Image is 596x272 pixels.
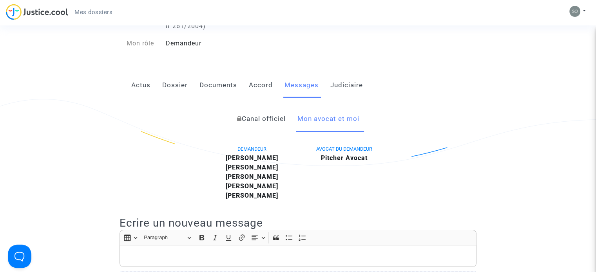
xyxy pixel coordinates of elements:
[226,173,278,180] b: [PERSON_NAME]
[321,154,368,162] b: Pitcher Avocat
[249,72,273,98] a: Accord
[140,232,194,244] button: Paragraph
[120,245,476,267] div: Rich Text Editor, main
[74,9,112,16] span: Mes dossiers
[120,216,476,230] h2: Ecrire un nouveau message
[226,192,278,199] b: [PERSON_NAME]
[316,146,372,152] span: AVOCAT DU DEMANDEUR
[226,182,278,190] b: [PERSON_NAME]
[68,6,119,18] a: Mes dossiers
[120,230,476,245] div: Editor toolbar
[8,245,31,268] iframe: Help Scout Beacon - Open
[6,4,68,20] img: jc-logo.svg
[199,72,237,98] a: Documents
[569,6,580,17] img: 1893bfda1ac46f10b9f54ddd6bd5ba90
[226,154,278,162] b: [PERSON_NAME]
[144,233,185,242] span: Paragraph
[226,164,278,171] b: [PERSON_NAME]
[297,106,359,132] a: Mon avocat et moi
[162,72,188,98] a: Dossier
[284,72,319,98] a: Messages
[330,72,363,98] a: Judiciaire
[160,39,298,48] div: Demandeur
[237,146,266,152] span: DEMANDEUR
[131,72,150,98] a: Actus
[114,39,160,48] div: Mon rôle
[237,106,285,132] a: Canal officiel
